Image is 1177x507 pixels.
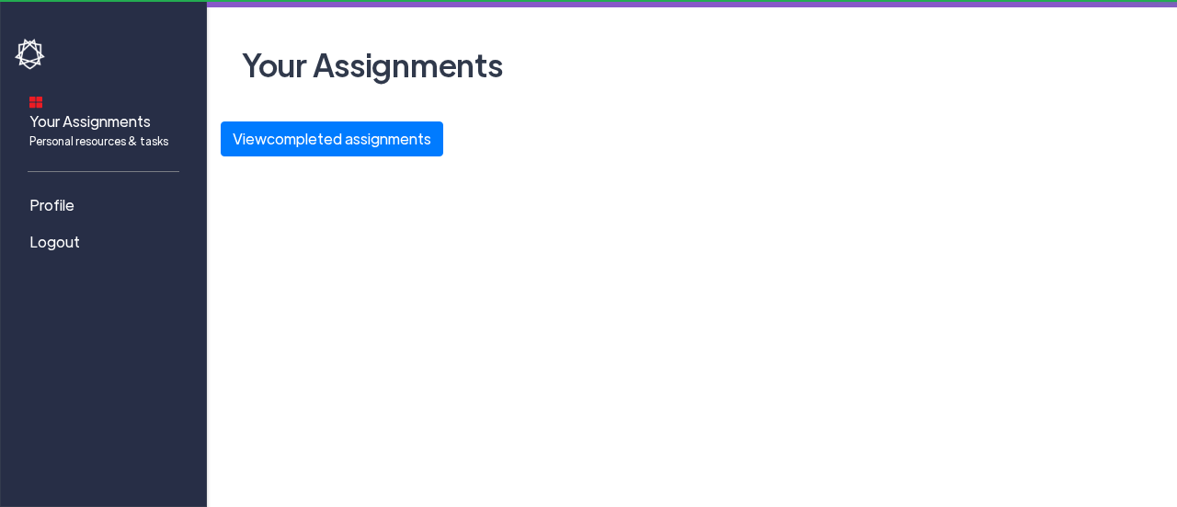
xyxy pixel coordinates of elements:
span: Profile [29,194,74,216]
span: Your Assignments [29,110,168,149]
h2: Your Assignments [234,37,1149,92]
span: Logout [29,231,80,253]
img: havoc-shield-logo-white.png [15,39,48,70]
span: Personal resources & tasks [29,133,168,149]
img: dashboard-icon.svg [29,96,42,109]
a: Logout [15,224,199,260]
a: Your AssignmentsPersonal resources & tasks [15,84,199,156]
a: Profile [15,187,199,224]
button: Viewcompleted assignments [221,121,443,156]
